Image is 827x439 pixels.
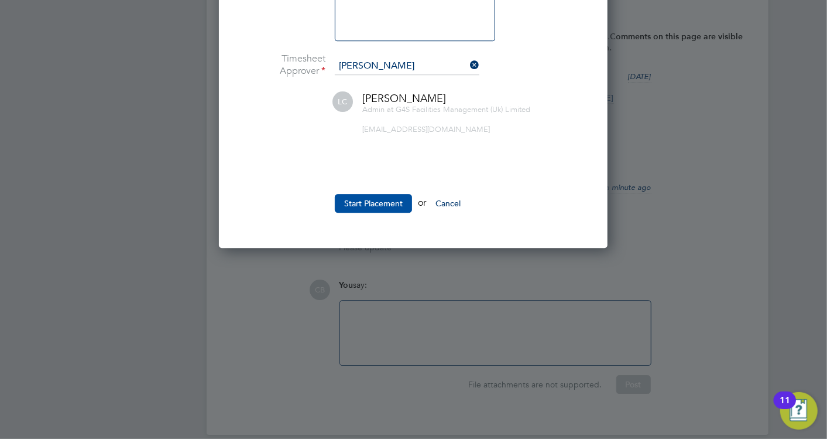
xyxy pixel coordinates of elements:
span: Admin at [362,104,393,114]
span: G4S Facilities Management (Uk) Limited [396,104,530,114]
span: LC [332,91,353,112]
div: 11 [780,400,790,416]
input: Search for... [335,57,479,75]
button: Start Placement [335,194,412,213]
span: [PERSON_NAME] [362,91,446,105]
button: Open Resource Center, 11 new notifications [780,392,818,430]
label: Timesheet Approver [238,53,325,77]
button: Cancel [426,194,470,213]
li: or [238,194,589,224]
span: [EMAIL_ADDRESS][DOMAIN_NAME] [362,124,490,134]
